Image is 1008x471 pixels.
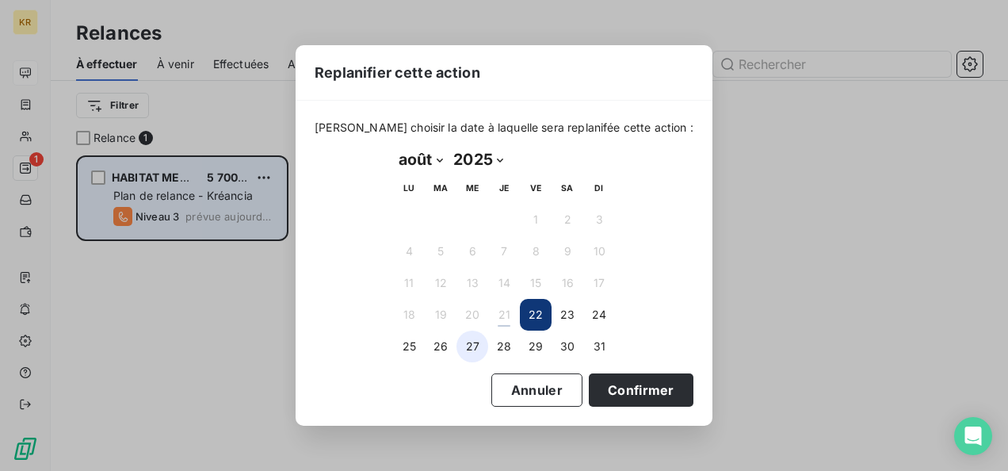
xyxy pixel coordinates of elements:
th: dimanche [583,172,615,204]
button: 22 [520,299,552,331]
button: 10 [583,235,615,267]
button: 4 [393,235,425,267]
button: 2 [552,204,583,235]
button: 20 [456,299,488,331]
button: 28 [488,331,520,362]
button: 17 [583,267,615,299]
button: 7 [488,235,520,267]
button: 23 [552,299,583,331]
button: 25 [393,331,425,362]
button: 11 [393,267,425,299]
button: 6 [456,235,488,267]
th: samedi [552,172,583,204]
button: 30 [552,331,583,362]
span: Replanifier cette action [315,62,480,83]
th: lundi [393,172,425,204]
button: 3 [583,204,615,235]
button: Annuler [491,373,582,407]
span: [PERSON_NAME] choisir la date à laquelle sera replanifée cette action : [315,120,693,136]
button: 9 [552,235,583,267]
button: 1 [520,204,552,235]
th: mardi [425,172,456,204]
button: 18 [393,299,425,331]
div: Open Intercom Messenger [954,417,992,455]
th: mercredi [456,172,488,204]
button: 5 [425,235,456,267]
button: 31 [583,331,615,362]
button: 12 [425,267,456,299]
button: 26 [425,331,456,362]
button: 29 [520,331,552,362]
button: 21 [488,299,520,331]
button: 16 [552,267,583,299]
th: jeudi [488,172,520,204]
button: 15 [520,267,552,299]
button: 19 [425,299,456,331]
button: 27 [456,331,488,362]
button: 8 [520,235,552,267]
button: 13 [456,267,488,299]
button: 24 [583,299,615,331]
button: 14 [488,267,520,299]
th: vendredi [520,172,552,204]
button: Confirmer [589,373,693,407]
